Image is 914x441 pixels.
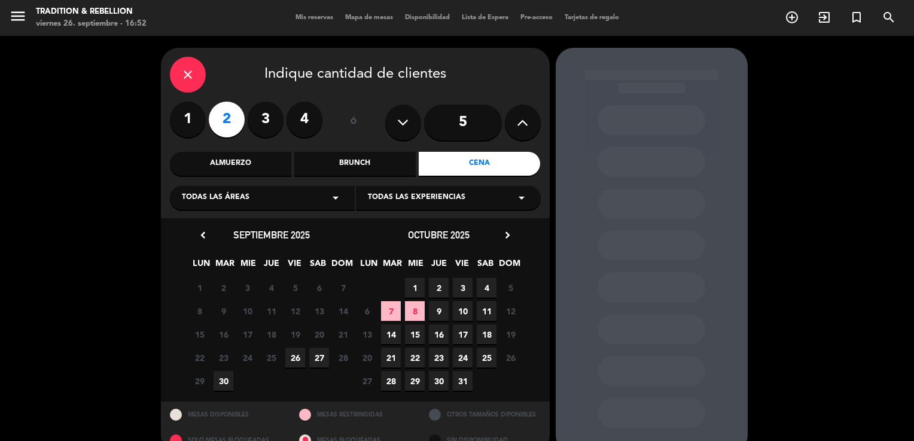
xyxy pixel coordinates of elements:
span: Disponibilidad [399,14,456,21]
div: ó [334,102,373,143]
div: viernes 26. septiembre - 16:52 [36,18,147,30]
i: menu [9,7,27,25]
span: 4 [477,278,496,298]
span: JUE [429,256,449,276]
span: DOM [499,256,519,276]
i: exit_to_app [817,10,831,24]
span: 8 [190,301,209,321]
span: 7 [381,301,401,321]
span: septiembre 2025 [233,229,310,241]
span: 5 [285,278,305,298]
span: 12 [285,301,305,321]
i: close [181,68,195,82]
span: Mis reservas [290,14,339,21]
span: 6 [309,278,329,298]
span: 18 [477,324,496,344]
span: 10 [237,301,257,321]
span: 26 [285,348,305,367]
div: Brunch [294,152,416,176]
span: 28 [333,348,353,367]
span: Pre-acceso [514,14,559,21]
span: 19 [285,324,305,344]
span: 13 [309,301,329,321]
span: 24 [237,348,257,367]
span: 14 [333,301,353,321]
span: MAR [382,256,402,276]
span: LUN [359,256,379,276]
span: MIE [406,256,425,276]
span: Todas las áreas [182,192,249,204]
span: 9 [214,301,233,321]
span: 1 [190,278,209,298]
span: VIE [285,256,304,276]
span: 20 [309,324,329,344]
span: DOM [331,256,351,276]
span: 22 [190,348,209,367]
i: search [882,10,896,24]
span: 29 [405,371,425,391]
span: Mapa de mesas [339,14,399,21]
span: 30 [429,371,449,391]
span: 10 [453,301,473,321]
label: 1 [170,102,206,137]
span: Lista de Espera [456,14,514,21]
span: 16 [429,324,449,344]
span: LUN [191,256,211,276]
i: chevron_right [501,229,514,241]
span: 11 [261,301,281,321]
span: SAB [476,256,495,276]
label: 3 [248,102,284,137]
span: 31 [453,371,473,391]
span: 15 [190,324,209,344]
span: 29 [190,371,209,391]
div: Tradition & Rebellion [36,6,147,18]
span: 17 [453,324,473,344]
span: 3 [237,278,257,298]
span: 26 [501,348,520,367]
span: 11 [477,301,496,321]
div: Almuerzo [170,152,291,176]
span: Todas las experiencias [368,192,465,204]
span: 22 [405,348,425,367]
span: Tarjetas de regalo [559,14,625,21]
div: Indique cantidad de clientes [170,57,541,93]
div: Cena [419,152,540,176]
span: 3 [453,278,473,298]
span: 25 [261,348,281,367]
span: 19 [501,324,520,344]
span: octubre 2025 [408,229,470,241]
label: 2 [209,102,245,137]
span: 9 [429,301,449,321]
i: chevron_left [197,229,209,241]
label: 4 [287,102,322,137]
i: arrow_drop_down [328,191,343,205]
span: 5 [501,278,520,298]
span: 27 [309,348,329,367]
span: VIE [452,256,472,276]
span: 6 [357,301,377,321]
span: 14 [381,324,401,344]
span: 30 [214,371,233,391]
span: 21 [333,324,353,344]
span: 20 [357,348,377,367]
div: OTROS TAMAÑOS DIPONIBLES [420,402,550,427]
span: 12 [501,301,520,321]
div: MESAS DISPONIBLES [161,402,291,427]
span: 25 [477,348,496,367]
span: 15 [405,324,425,344]
div: MESAS RESTRINGIDAS [290,402,420,427]
span: JUE [261,256,281,276]
span: 8 [405,301,425,321]
span: 23 [214,348,233,367]
span: 28 [381,371,401,391]
span: MAR [215,256,234,276]
span: 2 [429,278,449,298]
span: 18 [261,324,281,344]
span: 2 [214,278,233,298]
span: 24 [453,348,473,367]
span: 1 [405,278,425,298]
span: 13 [357,324,377,344]
span: 7 [333,278,353,298]
span: 16 [214,324,233,344]
i: arrow_drop_down [514,191,529,205]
